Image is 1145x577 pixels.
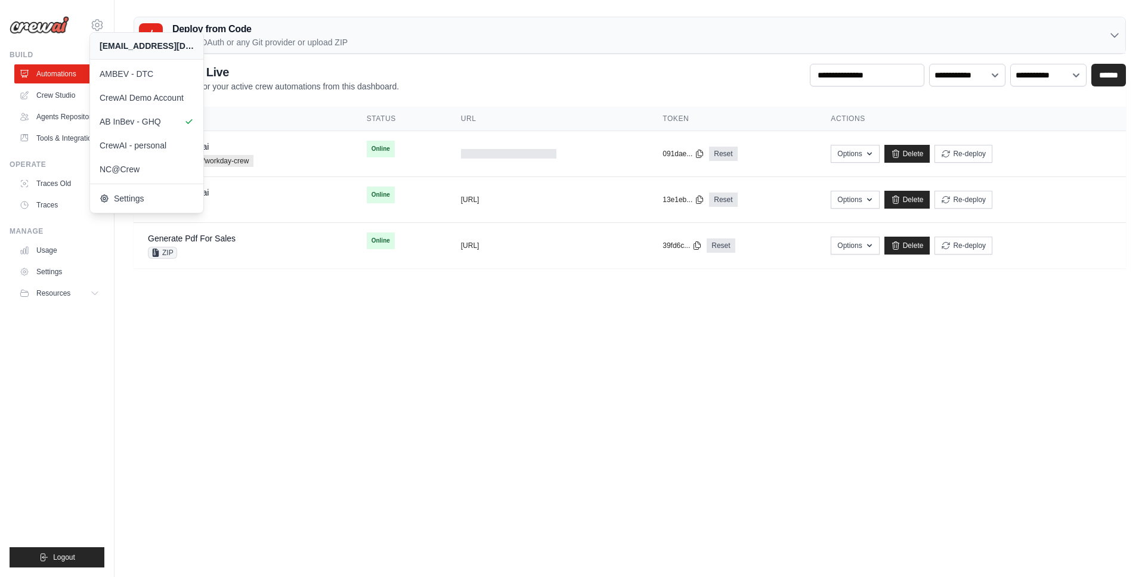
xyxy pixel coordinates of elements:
th: Crew [134,107,352,131]
img: Logo [10,16,69,34]
div: Operate [10,160,104,169]
a: Automations [14,64,104,83]
span: AMBEV - DTC [100,68,194,80]
a: CrewAI Demo Account [90,86,203,110]
a: Tools & Integrations [14,129,104,148]
a: Crew Studio [14,86,104,105]
button: 13e1eb... [663,195,704,204]
span: CrewAI Demo Account [100,92,194,104]
th: Token [648,107,816,131]
a: Generate Pdf For Sales [148,234,236,243]
span: Settings [100,193,194,204]
span: Resources [36,288,70,298]
button: 091dae... [663,149,704,159]
p: GitHub OAuth or any Git provider or upload ZIP [172,36,348,48]
th: URL [447,107,648,131]
button: Resources [14,284,104,303]
a: Delete [884,191,930,209]
th: Status [352,107,447,131]
button: Options [831,237,879,255]
a: AMBEV - DTC [90,62,203,86]
span: Online [367,141,395,157]
button: Re-deploy [934,191,992,209]
span: feat/workday-crew [186,155,253,167]
a: Delete [884,237,930,255]
button: Re-deploy [934,145,992,163]
a: Reset [707,238,735,253]
a: Reset [709,193,737,207]
span: CrewAI - personal [100,139,194,151]
button: Options [831,145,879,163]
div: [EMAIL_ADDRESS][DOMAIN_NAME] [100,40,194,52]
a: AB InBev - GHQ [90,110,203,134]
span: Online [367,232,395,249]
span: Logout [53,553,75,562]
button: Options [831,191,879,209]
a: NC@Crew [90,157,203,181]
span: AB InBev - GHQ [100,116,194,128]
a: Settings [90,187,203,210]
th: Actions [816,107,1126,131]
a: CrewAI - personal [90,134,203,157]
a: Agents Repository [14,107,104,126]
button: 39fd6c... [663,241,702,250]
span: ZIP [148,247,177,259]
a: Reset [709,147,737,161]
div: Manage [10,227,104,236]
a: Settings [14,262,104,281]
button: Logout [10,547,104,567]
a: Traces [14,196,104,215]
div: Build [10,50,104,60]
a: Usage [14,241,104,260]
p: Manage and monitor your active crew automations from this dashboard. [134,80,399,92]
iframe: Chat Widget [1085,520,1145,577]
span: NC@Crew [100,163,194,175]
h3: Deploy from Code [172,22,348,36]
a: Delete [884,145,930,163]
button: Re-deploy [934,237,992,255]
h2: Automations Live [134,64,399,80]
span: Online [367,187,395,203]
a: Traces Old [14,174,104,193]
